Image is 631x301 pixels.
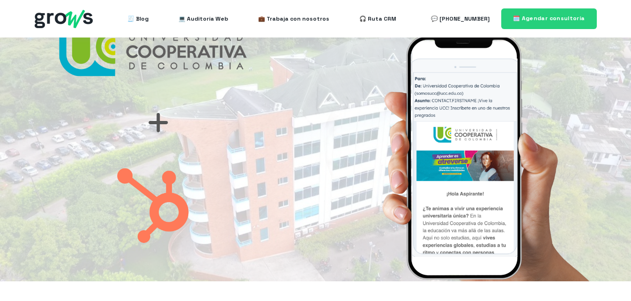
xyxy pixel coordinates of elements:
a: 🗓️ Agendar consultoría [501,8,597,29]
iframe: Chat Widget [584,256,631,301]
span: 🗓️ Agendar consultoría [513,15,585,22]
a: 🎧 Ruta CRM [359,9,396,28]
a: 💬 [PHONE_NUMBER] [431,9,490,28]
a: 💻 Auditoría Web [178,9,228,28]
a: 🧾 Blog [127,9,148,28]
img: grows - hubspot [35,10,93,28]
a: 💼 Trabaja con nosotros [258,9,329,28]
